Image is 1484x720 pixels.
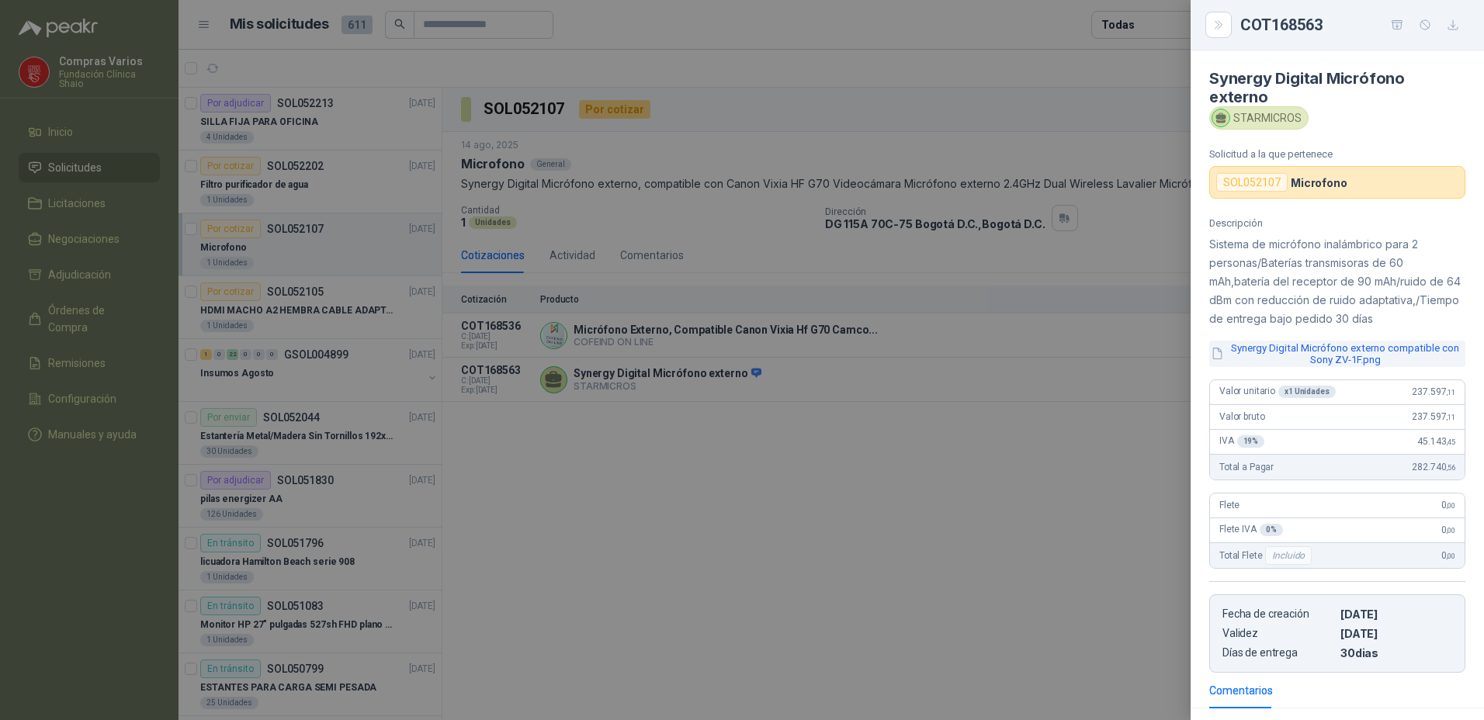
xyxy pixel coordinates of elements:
p: [DATE] [1340,607,1452,621]
div: COT168563 [1240,12,1465,37]
p: 30 dias [1340,646,1452,659]
p: Microfono [1291,176,1347,189]
span: ,11 [1446,388,1455,396]
span: ,56 [1446,463,1455,472]
p: Días de entrega [1222,646,1334,659]
div: 0 % [1260,524,1283,536]
span: ,00 [1446,526,1455,535]
span: ,45 [1446,438,1455,446]
div: 19 % [1237,435,1265,448]
span: 0 [1441,524,1455,535]
span: ,11 [1446,413,1455,421]
button: Close [1209,16,1228,34]
span: ,00 [1446,501,1455,510]
div: x 1 Unidades [1278,386,1336,398]
div: SOL052107 [1216,173,1288,192]
button: Synergy Digital Micrófono externo compatible con Sony ZV-1F.png [1209,341,1465,367]
p: Fecha de creación [1222,607,1334,621]
p: Solicitud a la que pertenece [1209,148,1465,160]
span: ,00 [1446,552,1455,560]
span: 0 [1441,500,1455,511]
p: [DATE] [1340,627,1452,640]
span: IVA [1219,435,1264,448]
span: Total a Pagar [1219,462,1274,472]
span: Valor bruto [1219,411,1264,422]
span: Flete [1219,500,1240,511]
span: Valor unitario [1219,386,1336,398]
span: 282.740 [1412,462,1455,472]
span: Total Flete [1219,546,1315,565]
p: Sistema de micrófono inalámbrico para 2 personas/Baterías transmisoras de 60 mAh,batería del rece... [1209,235,1465,328]
div: STARMICROS [1209,106,1309,130]
p: Descripción [1209,217,1465,229]
span: Flete IVA [1219,524,1283,536]
span: 237.597 [1412,386,1455,397]
p: Validez [1222,627,1334,640]
span: 45.143 [1417,436,1455,447]
h4: Synergy Digital Micrófono externo [1209,69,1465,106]
div: Incluido [1265,546,1312,565]
span: 0 [1441,550,1455,561]
span: 237.597 [1412,411,1455,422]
div: Comentarios [1209,682,1273,699]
